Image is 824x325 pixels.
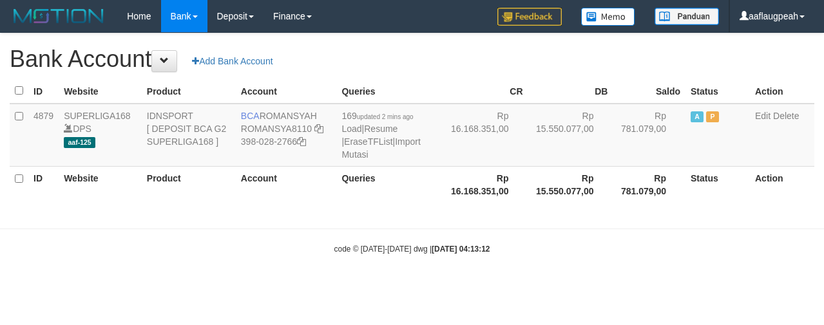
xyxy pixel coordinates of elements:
[236,166,337,203] th: Account
[773,111,799,121] a: Delete
[706,111,719,122] span: Paused
[10,6,108,26] img: MOTION_logo.png
[750,79,814,104] th: Action
[443,104,528,167] td: Rp 16.168.351,00
[750,166,814,203] th: Action
[655,8,719,25] img: panduan.png
[59,79,142,104] th: Website
[336,166,443,203] th: Queries
[336,79,443,104] th: Queries
[10,46,814,72] h1: Bank Account
[685,79,750,104] th: Status
[142,79,236,104] th: Product
[236,104,337,167] td: ROMANSYAH 398-028-2766
[142,104,236,167] td: IDNSPORT [ DEPOSIT BCA G2 SUPERLIGA168 ]
[341,111,413,121] span: 169
[59,166,142,203] th: Website
[241,111,260,121] span: BCA
[691,111,704,122] span: Active
[528,104,613,167] td: Rp 15.550.077,00
[59,104,142,167] td: DPS
[341,111,420,160] span: | | |
[613,79,685,104] th: Saldo
[28,79,59,104] th: ID
[64,111,131,121] a: SUPERLIGA168
[443,79,528,104] th: CR
[184,50,281,72] a: Add Bank Account
[613,104,685,167] td: Rp 781.079,00
[443,166,528,203] th: Rp 16.168.351,00
[432,245,490,254] strong: [DATE] 04:13:12
[357,113,414,120] span: updated 2 mins ago
[236,79,337,104] th: Account
[28,104,59,167] td: 4879
[334,245,490,254] small: code © [DATE]-[DATE] dwg |
[341,136,420,160] a: Import Mutasi
[528,166,613,203] th: Rp 15.550.077,00
[581,8,635,26] img: Button%20Memo.svg
[344,136,392,147] a: EraseTFList
[528,79,613,104] th: DB
[28,166,59,203] th: ID
[613,166,685,203] th: Rp 781.079,00
[755,111,771,121] a: Edit
[497,8,562,26] img: Feedback.jpg
[142,166,236,203] th: Product
[341,124,361,134] a: Load
[64,137,95,148] span: aaf-125
[685,166,750,203] th: Status
[364,124,398,134] a: Resume
[241,124,312,134] a: ROMANSYA8110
